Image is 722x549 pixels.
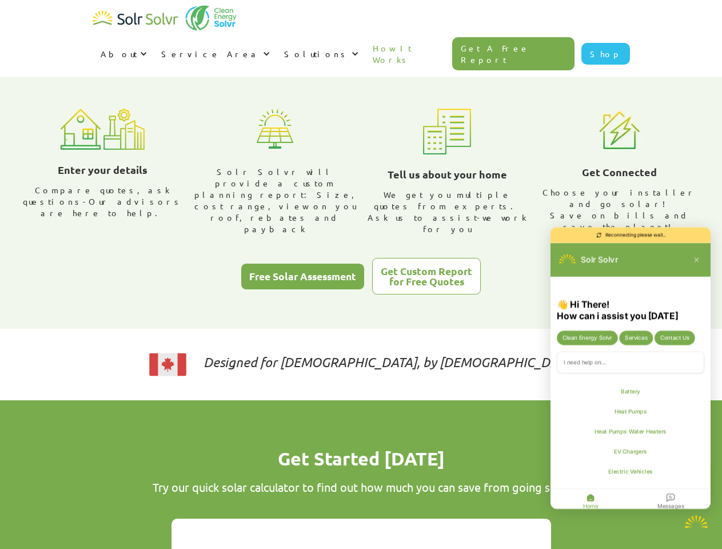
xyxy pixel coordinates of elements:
a: Shop [581,43,630,65]
img: 1702586718.png [682,509,711,538]
div: Choose your installer and go solar! Save on bills and save the planet! [538,186,701,232]
div: Free Solar Assessment [249,271,356,281]
div: Service Area [153,37,276,71]
a: Free Solar Assessment [241,264,364,289]
div: Compare quotes, ask questions-Our advisors are here to help. [21,184,185,218]
div: About [93,37,153,71]
a: Get A Free Report [452,37,575,70]
a: How It Works [365,31,453,77]
h3: Tell us about your home [388,166,507,183]
h3: Get Connected [582,164,657,181]
button: Open chatbot widget [682,509,711,538]
a: Get Custom Reportfor Free Quotes [372,258,481,295]
h1: Get Started [DATE] [115,446,607,471]
div: Solutions [276,37,365,71]
div: About [101,48,137,59]
div: Get Custom Report for Free Quotes [381,266,472,286]
p: 👋 Hi There! How can I assist you [DATE] [596,468,701,492]
h3: Enter your details [58,161,147,178]
div: Solr Solvr will provide a custom planning report: Size, cost range, view on you roof, rebates and... [193,166,357,234]
div: Solutions [284,48,349,59]
p: Designed for [DEMOGRAPHIC_DATA], by [DEMOGRAPHIC_DATA] [204,356,576,368]
div: We get you multiple quotes from experts. Ask us to assist-we work for you [366,189,529,234]
div: Service Area [161,48,260,59]
div: Try our quick solar calculator to find out how much you can save from going solar [115,480,607,494]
